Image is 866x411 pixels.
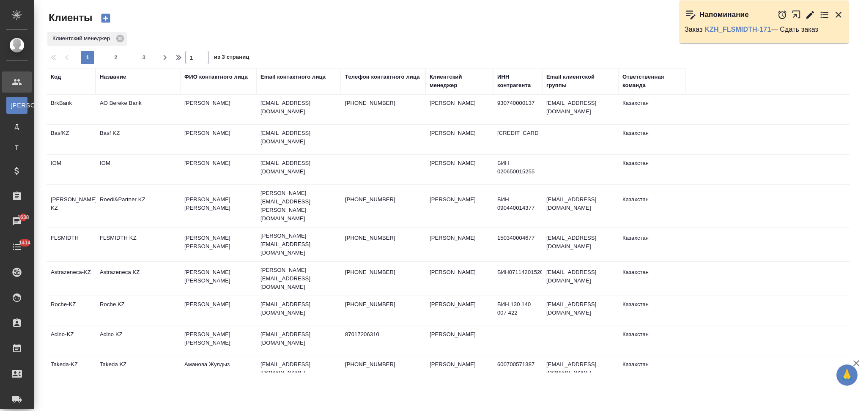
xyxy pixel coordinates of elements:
div: ФИО контактного лица [184,73,248,81]
td: BrkBank [47,95,96,124]
td: [PERSON_NAME] [PERSON_NAME] [180,326,256,356]
div: Email клиентской группы [546,73,614,90]
td: Казахстан [618,95,686,124]
button: Закрыть [833,10,844,20]
td: [PERSON_NAME] [425,95,493,124]
td: IOM [47,155,96,184]
button: 2 [109,51,123,64]
a: KZH_FLSMIDTH-171 [704,26,771,33]
td: БИН 020650015255 [493,155,542,184]
span: 1414 [14,238,36,247]
td: Astrazeneca-KZ [47,264,96,293]
p: Заказ — Сдать заказ [685,25,844,34]
button: Создать [96,11,116,25]
a: 1414 [2,236,32,258]
p: [EMAIL_ADDRESS][DOMAIN_NAME] [260,129,337,146]
td: [PERSON_NAME] [180,125,256,154]
button: Перейти в todo [819,10,830,20]
td: [PERSON_NAME] [425,296,493,326]
div: Ответственная команда [622,73,682,90]
span: 3 [137,53,151,62]
div: Email контактного лица [260,73,326,81]
p: [PERSON_NAME][EMAIL_ADDRESS][DOMAIN_NAME] [260,232,337,257]
td: [PERSON_NAME] [425,125,493,154]
p: Клиентский менеджер [52,34,113,43]
td: Takeda KZ [96,356,180,386]
td: Казахстан [618,155,686,184]
a: [PERSON_NAME] [6,97,27,114]
td: Казахстан [618,356,686,386]
span: Клиенты [47,11,92,25]
td: Acino KZ [96,326,180,356]
td: Казахстан [618,230,686,259]
td: Roedl&Partner KZ [96,191,180,221]
p: [PERSON_NAME][EMAIL_ADDRESS][DOMAIN_NAME] [260,266,337,291]
button: Открыть в новой вкладке [792,5,801,24]
span: 1638 [12,213,34,222]
div: Код [51,73,61,81]
span: 2 [109,53,123,62]
a: 1638 [2,211,32,232]
td: Аманова Жулдыз [180,356,256,386]
td: [EMAIL_ADDRESS][DOMAIN_NAME] [542,296,618,326]
td: Казахстан [618,326,686,356]
td: Казахстан [618,191,686,221]
p: [PHONE_NUMBER] [345,300,421,309]
td: FLSMIDTH [47,230,96,259]
td: IOM [96,155,180,184]
span: из 3 страниц [214,52,249,64]
td: BasfKZ [47,125,96,154]
td: [EMAIL_ADDRESS][DOMAIN_NAME] [542,264,618,293]
td: Acino-KZ [47,326,96,356]
td: Astrazeneca KZ [96,264,180,293]
p: [PERSON_NAME][EMAIL_ADDRESS][PERSON_NAME][DOMAIN_NAME] [260,189,337,223]
p: [EMAIL_ADDRESS][DOMAIN_NAME] [260,300,337,317]
td: БИН 130 140 007 422 [493,296,542,326]
td: [PERSON_NAME] [425,155,493,184]
td: [PERSON_NAME] [425,230,493,259]
span: 🙏 [840,366,854,384]
td: 150340004677 [493,230,542,259]
p: [EMAIL_ADDRESS][DOMAIN_NAME] [260,159,337,176]
div: Телефон контактного лица [345,73,420,81]
td: 930740000137 [493,95,542,124]
td: [PERSON_NAME] [180,95,256,124]
td: [PERSON_NAME] [PERSON_NAME] [180,191,256,221]
td: Казахстан [618,125,686,154]
td: [EMAIL_ADDRESS][DOMAIN_NAME] [542,191,618,221]
td: [EMAIL_ADDRESS][DOMAIN_NAME] [542,356,618,386]
td: [PERSON_NAME] [180,296,256,326]
td: [PERSON_NAME] [425,326,493,356]
button: 🙏 [836,364,858,386]
td: Roche KZ [96,296,180,326]
td: [EMAIL_ADDRESS][DOMAIN_NAME] [542,230,618,259]
span: [PERSON_NAME] [11,101,23,110]
td: Казахстан [618,264,686,293]
p: [EMAIL_ADDRESS][DOMAIN_NAME] [260,330,337,347]
div: Клиентский менеджер [47,32,127,46]
td: [PERSON_NAME] [425,191,493,221]
p: Напоминание [699,11,749,19]
a: Д [6,118,27,135]
p: 87017206310 [345,330,421,339]
span: Т [11,143,23,152]
div: Название [100,73,126,81]
td: БИН071142015205 [493,264,542,293]
td: Basf KZ [96,125,180,154]
td: [CREDIT_CARD_NUMBER] [493,125,542,154]
td: FLSMIDTH KZ [96,230,180,259]
td: [PERSON_NAME] [425,356,493,386]
div: Клиентский менеджер [430,73,489,90]
td: AO Bereke Bank [96,95,180,124]
button: Отложить [777,10,787,20]
p: [PHONE_NUMBER] [345,195,421,204]
td: 600700571387 [493,356,542,386]
td: [PERSON_NAME] [PERSON_NAME] [180,264,256,293]
td: Takeda-KZ [47,356,96,386]
div: ИНН контрагента [497,73,538,90]
p: [EMAIL_ADDRESS][DOMAIN_NAME] [260,360,337,377]
td: Roche-KZ [47,296,96,326]
p: [PHONE_NUMBER] [345,268,421,277]
button: Редактировать [805,10,815,20]
td: Казахстан [618,296,686,326]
